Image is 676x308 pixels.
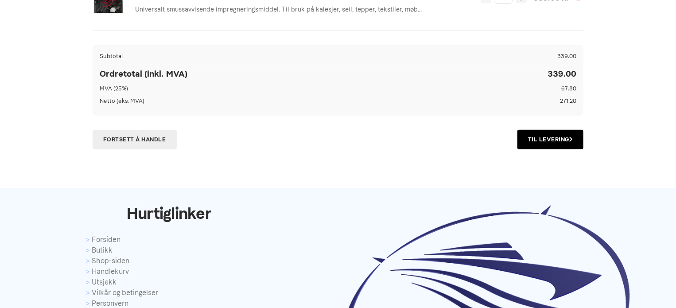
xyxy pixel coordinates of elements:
a: Shop-siden [86,256,252,266]
span: 339.00 [557,52,576,61]
span: MVA (25%) [100,84,128,93]
span: 67.80 [561,84,576,93]
a: Forsiden [86,234,252,245]
a: Butikk [86,245,252,256]
a: Utsjekk [86,277,252,288]
p: Universalt smussavvisende impregneringsmiddel. Til bruk på kalesjer, seil, tepper, tekstiler, møb... [135,3,447,16]
a: Til Levering [517,130,583,149]
a: Fortsett å handle [93,130,177,149]
span: Ordretotal (inkl. MVA) [100,68,187,81]
span: Subtotal [100,52,123,61]
span: 339.00 [548,68,576,81]
span: Netto (eks. MVA) [100,97,144,105]
a: Handlekurv [86,266,252,277]
a: Vilkår og betingelser [86,288,252,298]
span: 271.20 [560,97,576,105]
